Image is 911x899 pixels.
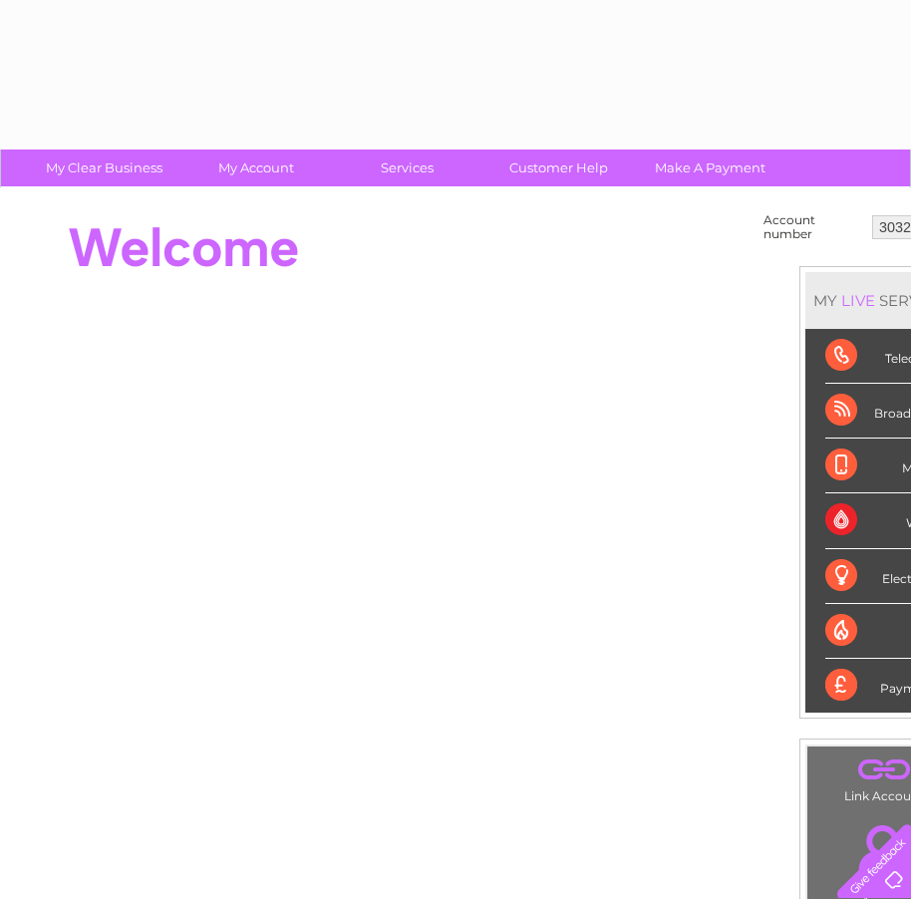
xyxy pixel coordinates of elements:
[173,150,338,186] a: My Account
[837,291,879,310] div: LIVE
[628,150,792,186] a: Make A Payment
[325,150,489,186] a: Services
[759,208,867,246] td: Account number
[22,150,186,186] a: My Clear Business
[476,150,641,186] a: Customer Help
